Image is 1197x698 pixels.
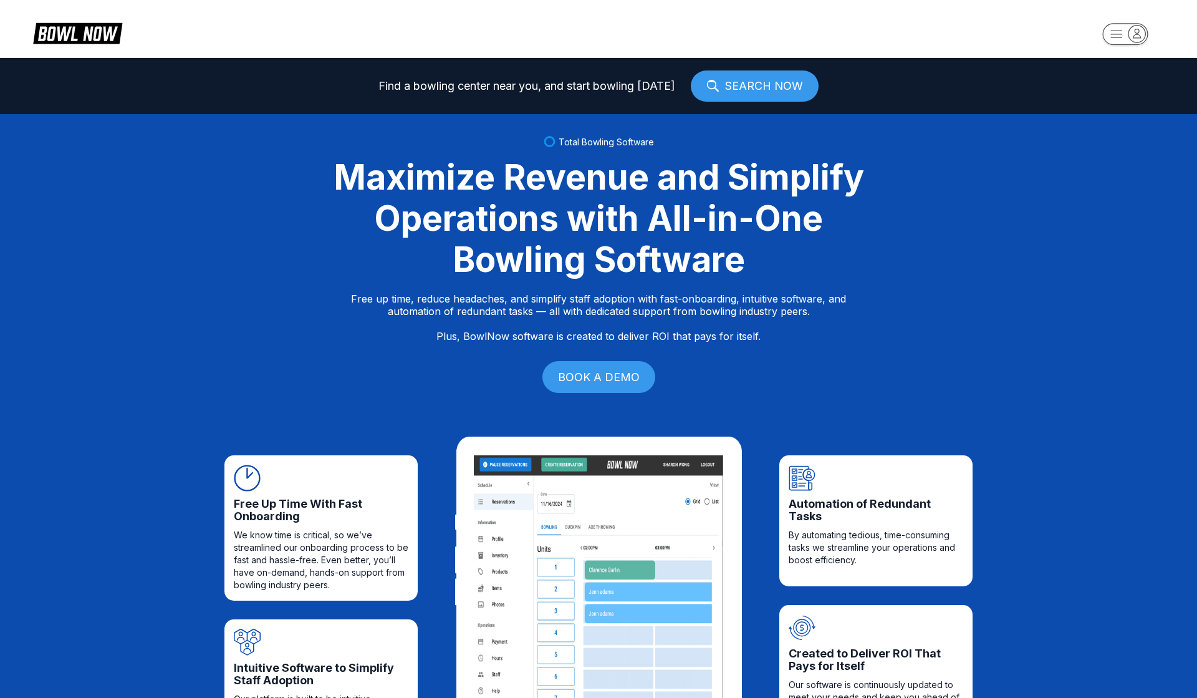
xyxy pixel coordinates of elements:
[789,647,963,672] span: Created to Deliver ROI That Pays for Itself
[234,662,408,687] span: Intuitive Software to Simplify Staff Adoption
[318,157,879,280] div: Maximize Revenue and Simplify Operations with All-in-One Bowling Software
[691,70,819,102] a: SEARCH NOW
[789,498,963,523] span: Automation of Redundant Tasks
[234,498,408,523] span: Free Up Time With Fast Onboarding
[378,80,675,92] span: Find a bowling center near you, and start bowling [DATE]
[351,293,846,342] p: Free up time, reduce headaches, and simplify staff adoption with fast-onboarding, intuitive softw...
[542,361,655,393] a: BOOK A DEMO
[789,529,963,566] span: By automating tedious, time-consuming tasks we streamline your operations and boost efficiency.
[234,529,408,591] span: We know time is critical, so we’ve streamlined our onboarding process to be fast and hassle-free....
[559,137,654,147] span: Total Bowling Software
